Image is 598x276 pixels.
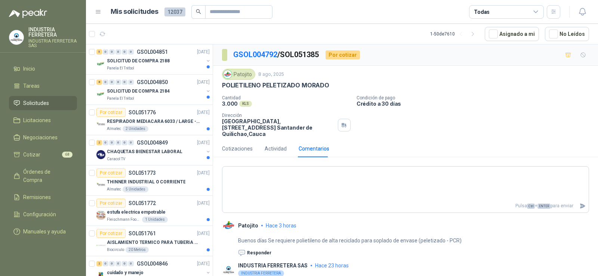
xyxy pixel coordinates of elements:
div: 0 [109,140,115,145]
p: RESPIRADOR MEDIACARA 6033 / LARGE - TALLA GRANDE [107,118,200,125]
span: Negociaciones [23,133,58,142]
div: Patojito [222,69,255,80]
p: Panela El Trébol [107,96,134,102]
div: 0 [128,80,134,85]
p: Buenos días Se requiere polietileno de alta reciclado para soplado de envase (peletizado - PCR) [238,236,462,245]
a: Tareas [9,79,77,93]
p: 3.000 [222,100,238,107]
div: Por cotizar [96,229,126,238]
span: Solicitudes [23,99,49,107]
a: Órdenes de Compra [9,165,77,187]
p: GSOL004849 [137,140,168,145]
p: Pulsa + para enviar [222,199,576,213]
div: 0 [128,261,134,266]
a: Solicitudes [9,96,77,110]
img: Company Logo [96,150,105,159]
a: Configuración [9,207,77,221]
span: Inicio [23,65,35,73]
a: Por cotizarSOL051761[DATE] Company LogoAISLAMIENTO TERMICO PARA TUBERIA DE 8"Biocirculo20 Metros [86,226,213,256]
div: Por cotizar [96,199,126,208]
img: Company Logo [96,241,105,250]
p: estufa electrica empotrable [107,209,166,216]
img: Company Logo [96,59,105,68]
p: AISLAMIENTO TERMICO PARA TUBERIA DE 8" [107,239,200,246]
span: Remisiones [23,193,51,201]
p: Crédito a 30 días [357,100,595,107]
p: Biocirculo [107,247,124,253]
p: [DATE] [197,49,210,56]
a: Licitaciones [9,113,77,127]
div: Por cotizar [326,50,360,59]
p: Almatec [107,186,121,192]
span: ENTER [537,204,551,209]
span: Manuales y ayuda [23,227,66,236]
span: 12037 [164,7,185,16]
img: Company Logo [96,180,105,189]
p: INDUSTRIA FERRETERA [28,27,77,37]
div: 0 [128,140,134,145]
img: Company Logo [9,30,24,44]
p: SOLICITUD DE COMPRA 2184 [107,88,170,95]
div: 1 - 50 de 7610 [430,28,479,40]
p: [DATE] [197,170,210,177]
img: Company Logo [96,90,105,99]
div: 0 [103,80,108,85]
img: Company Logo [96,120,105,129]
p: [DATE] [197,109,210,116]
div: 1 Unidades [142,217,168,223]
p: Dirección [222,113,335,118]
img: Company Logo [224,70,232,78]
img: Logo peakr [9,9,47,18]
p: [DATE] [197,230,210,237]
div: 0 [109,80,115,85]
p: SOL051772 [129,201,156,206]
div: 2 [96,261,102,266]
button: Enviar [576,199,589,213]
div: 0 [122,261,127,266]
div: 0 [115,261,121,266]
div: 0 [115,49,121,55]
span: Ctrl [527,204,535,209]
div: 2 [96,140,102,145]
div: 0 [115,80,121,85]
p: INDUSTRIA FERRETERA SAS [28,39,77,48]
div: 5 [96,49,102,55]
div: 2 Unidades [123,126,148,132]
span: hace 3 horas [266,223,296,229]
div: 0 [103,261,108,266]
p: THINNER INDUSTRIAL O CORRIENTE [107,179,185,186]
img: Company Logo [96,211,105,220]
div: 0 [122,80,127,85]
div: Por cotizar [96,168,126,177]
p: Cantidad [222,95,351,100]
div: 20 Metros [126,247,149,253]
div: Cotizaciones [222,145,253,153]
p: GSOL004851 [137,49,168,55]
a: Por cotizarSOL051772[DATE] Company Logoestufa electrica empotrableFleischmann Foods S.A.1 Unidades [86,196,213,226]
button: Responder [238,249,271,257]
div: 0 [122,140,127,145]
div: 8 [96,80,102,85]
span: 68 [62,152,73,158]
p: 8 ago, 2025 [258,71,284,78]
p: Condición de pago [357,95,595,100]
p: Fleischmann Foods S.A. [107,217,141,223]
span: Licitaciones [23,116,51,124]
div: 0 [115,140,121,145]
a: Remisiones [9,190,77,204]
div: 5 Unidades [123,186,148,192]
p: SOLICITUD DE COMPRA 2188 [107,58,170,65]
span: Tareas [23,82,40,90]
h1: Mis solicitudes [111,6,158,17]
p: SOL051776 [129,110,156,115]
span: Cotizar [23,151,40,159]
div: 0 [109,261,115,266]
p: GSOL004850 [137,80,168,85]
p: SOL051761 [129,231,156,236]
div: 0 [122,49,127,55]
button: Asignado a mi [485,27,539,41]
button: No Leídos [545,27,589,41]
p: [DATE] [197,79,210,86]
p: / SOL051385 [233,49,320,61]
span: Órdenes de Compra [23,168,70,184]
